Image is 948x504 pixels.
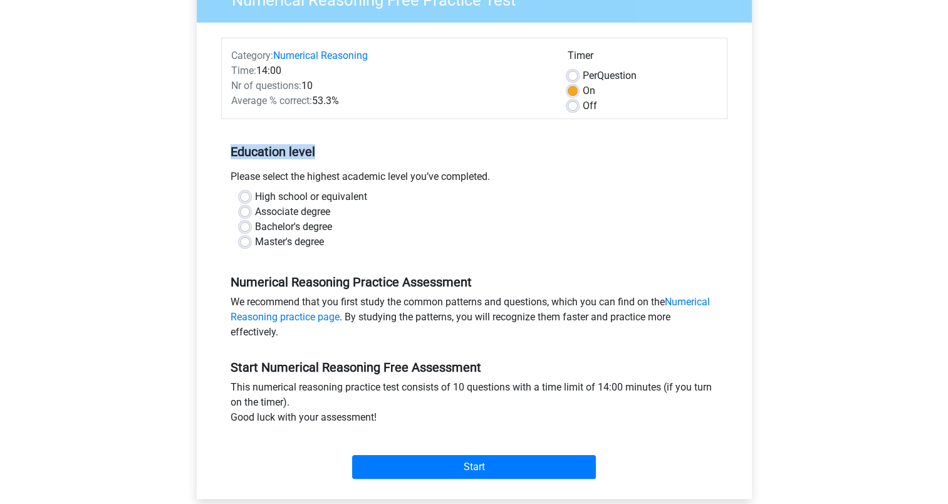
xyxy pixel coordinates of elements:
[255,234,324,249] label: Master's degree
[568,48,717,68] div: Timer
[231,360,718,375] h5: Start Numerical Reasoning Free Assessment
[221,380,727,430] div: This numerical reasoning practice test consists of 10 questions with a time limit of 14:00 minute...
[231,65,256,76] span: Time:
[255,204,330,219] label: Associate degree
[221,169,727,189] div: Please select the highest academic level you’ve completed.
[231,50,273,61] span: Category:
[583,98,597,113] label: Off
[221,295,727,345] div: We recommend that you first study the common patterns and questions, which you can find on the . ...
[255,189,367,204] label: High school or equivalent
[352,455,596,479] input: Start
[583,83,595,98] label: On
[231,275,718,290] h5: Numerical Reasoning Practice Assessment
[583,70,597,81] span: Per
[255,219,332,234] label: Bachelor's degree
[231,80,301,92] span: Nr of questions:
[583,68,637,83] label: Question
[231,139,718,164] h5: Education level
[231,95,312,107] span: Average % correct:
[222,93,558,108] div: 53.3%
[222,63,558,78] div: 14:00
[273,50,368,61] a: Numerical Reasoning
[222,78,558,93] div: 10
